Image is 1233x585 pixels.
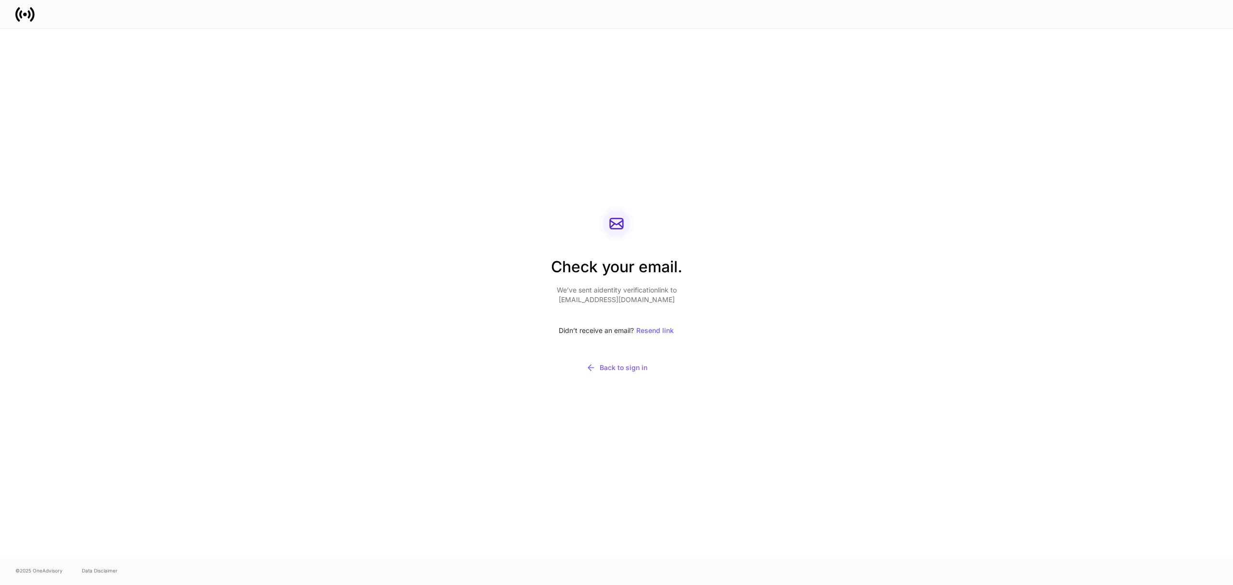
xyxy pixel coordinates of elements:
p: We’ve sent a identity verification link to [EMAIL_ADDRESS][DOMAIN_NAME] [551,285,682,305]
button: Back to sign in [551,357,682,379]
span: © 2025 OneAdvisory [15,567,63,574]
a: Data Disclaimer [82,567,118,574]
div: Back to sign in [586,363,647,372]
button: Resend link [636,320,674,341]
h2: Check your email. [551,256,682,285]
div: Didn’t receive an email? [551,320,682,341]
div: Resend link [636,327,674,334]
